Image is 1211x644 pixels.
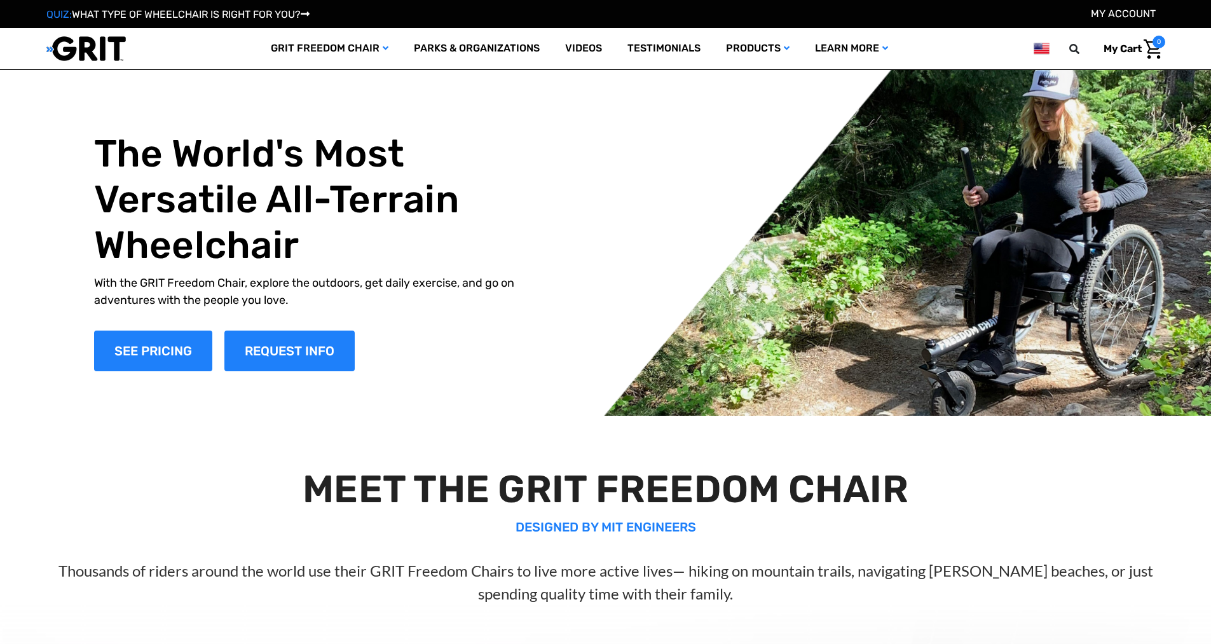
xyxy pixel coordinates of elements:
img: GRIT All-Terrain Wheelchair and Mobility Equipment [46,36,126,62]
a: Videos [552,28,615,69]
a: Account [1091,8,1156,20]
img: Cart [1144,39,1162,59]
a: Testimonials [615,28,713,69]
span: 0 [1153,36,1165,48]
input: Search [1075,36,1094,62]
p: DESIGNED BY MIT ENGINEERS [31,517,1181,537]
a: Shop Now [94,331,212,371]
img: us.png [1034,41,1049,57]
span: My Cart [1104,43,1142,55]
a: Cart with 0 items [1094,36,1165,62]
a: QUIZ:WHAT TYPE OF WHEELCHAIR IS RIGHT FOR YOU? [46,8,310,20]
a: Learn More [802,28,901,69]
h2: MEET THE GRIT FREEDOM CHAIR [31,467,1181,512]
a: Slide number 1, Request Information [224,331,355,371]
h1: The World's Most Versatile All-Terrain Wheelchair [94,131,543,268]
a: Products [713,28,802,69]
p: Thousands of riders around the world use their GRIT Freedom Chairs to live more active lives— hik... [31,559,1181,605]
a: Parks & Organizations [401,28,552,69]
a: GRIT Freedom Chair [258,28,401,69]
p: With the GRIT Freedom Chair, explore the outdoors, get daily exercise, and go on adventures with ... [94,275,543,309]
span: QUIZ: [46,8,72,20]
